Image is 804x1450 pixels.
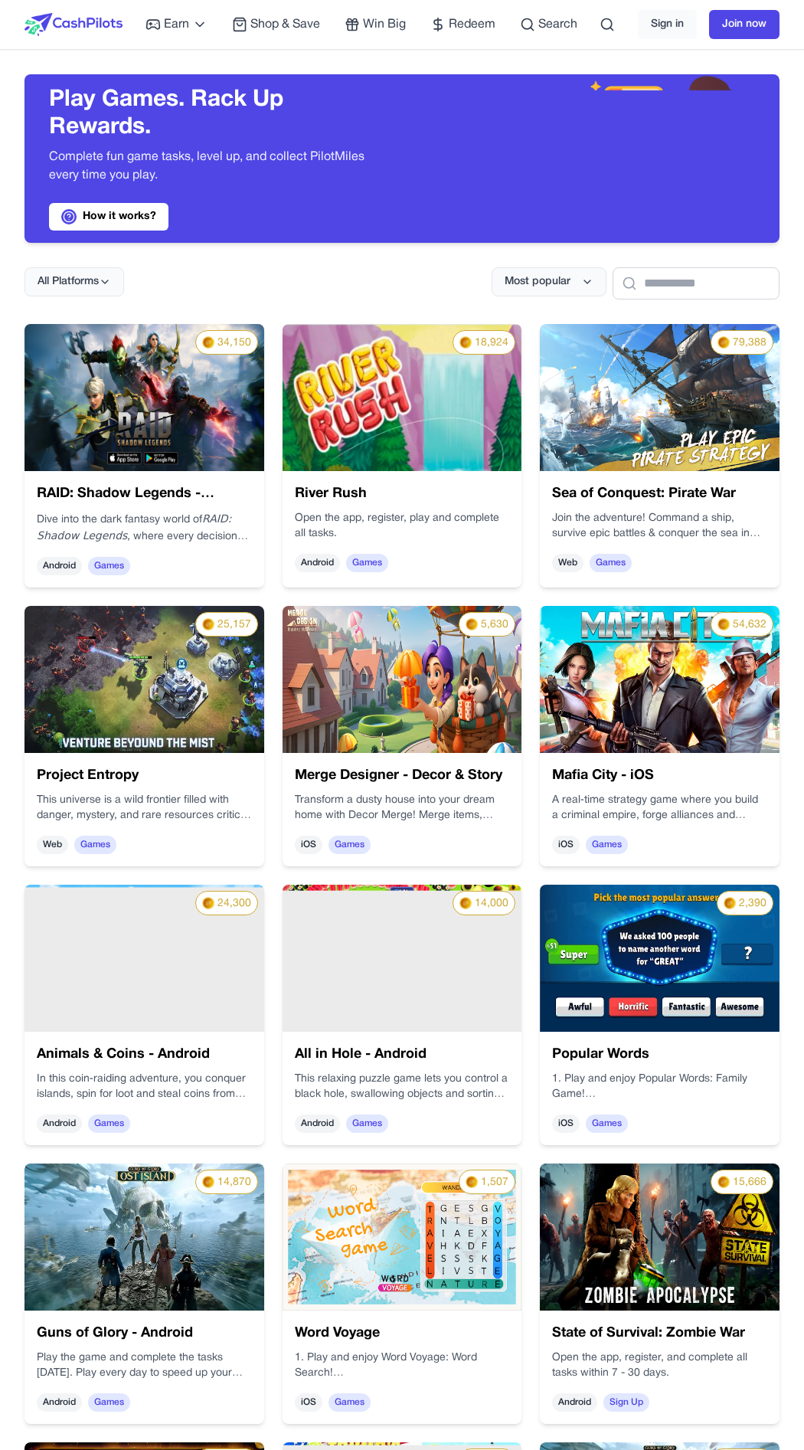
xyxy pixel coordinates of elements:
span: 5,630 [481,617,508,633]
img: PMs [459,336,472,349]
h3: RAID: Shadow Legends - Android [37,483,252,505]
img: cd3c5e61-d88c-4c75-8e93-19b3db76cddd.webp [283,324,522,471]
img: bvG9Mljbd7JH.png [283,885,522,1032]
span: iOS [295,836,322,854]
span: Games [346,554,388,572]
button: All Platforms [25,267,124,296]
span: 14,870 [217,1175,251,1190]
span: Games [586,1115,628,1133]
img: 1e684bf2-8f9d-4108-9317-d9ed0cf0d127.webp [25,606,264,753]
span: Games [586,836,628,854]
img: PMs [202,618,214,630]
span: Redeem [449,15,495,34]
span: 2,390 [739,896,766,912]
button: Most popular [492,267,606,296]
p: Join the adventure! Command a ship, survive epic battles & conquer the sea in this RPG strategy g... [552,511,767,542]
span: Android [37,557,82,575]
span: Most popular [505,274,570,290]
span: 18,924 [475,335,508,351]
h3: Play Games. Rack Up Rewards. [49,87,377,142]
p: A real‑time strategy game where you build a criminal empire, forge alliances and outsmart rival g... [552,793,767,823]
span: Games [328,836,371,854]
h3: Popular Words [552,1044,767,1065]
a: Win Big [345,15,406,34]
img: CashPilots Logo [25,13,123,36]
span: Games [88,1393,130,1412]
img: 75fe42d1-c1a6-4a8c-8630-7b3dc285bdf3.jpg [540,324,779,471]
img: 8fc6d752-be43-4222-9a3c-4e96474dc3dd.webp [283,1164,522,1311]
img: PMs [459,897,472,909]
a: How it works? [49,203,168,231]
img: e7LpnxnaeNCM.png [25,885,264,1032]
a: Sign in [638,10,697,39]
span: Games [590,554,632,572]
a: Search [520,15,577,34]
p: This universe is a wild frontier filled with danger, mystery, and rare resources critical to huma... [37,793,252,823]
span: Android [295,1115,340,1133]
img: 04bc973c-1e3d-4b08-b3ce-e06b3d3c61b0.webp [540,885,779,1032]
span: 79,388 [733,335,766,351]
img: PMs [466,1176,478,1188]
a: Join now [709,10,779,39]
span: Web [552,554,583,572]
p: Dive into the dark fantasy world of , where every decision shapes your legendary journey. [37,511,252,545]
h3: All in Hole - Android [295,1044,510,1065]
span: Web [37,836,68,854]
img: PMs [717,618,730,630]
h3: Animals & Coins - Android [37,1044,252,1065]
a: Redeem [430,15,495,34]
a: Earn [145,15,208,34]
h3: Merge Designer - Decor & Story [295,765,510,787]
span: Shop & Save [250,15,320,34]
span: iOS [552,1115,580,1133]
img: PMs [202,336,214,349]
p: Open the app, register, and complete all tasks within 7 - 30 days. [552,1350,767,1381]
span: Games [74,836,116,854]
span: 24,300 [217,896,251,912]
span: Games [328,1393,371,1412]
h3: Guns of Glory - Android [37,1323,252,1344]
span: 15,666 [733,1175,766,1190]
p: 1. Play and enjoy Popular Words: Family Game! [552,1072,767,1102]
p: In this coin‑raiding adventure, you conquer islands, spin for loot and steal coins from friends t... [37,1072,252,1102]
img: PMs [717,336,730,349]
h3: Mafia City - iOS [552,765,767,787]
h3: Project Entropy [37,765,252,787]
span: Games [88,557,130,575]
div: Open the app, register, play and complete all tasks. [295,511,510,542]
p: Complete fun game tasks, level up, and collect PilotMiles every time you play. [49,148,377,185]
p: Play the game and complete the tasks [DATE]. Play every day to speed up your progress significantly! [37,1350,252,1381]
img: PMs [717,1176,730,1188]
span: iOS [295,1393,322,1412]
h3: State of Survival: Zombie War [552,1323,767,1344]
span: 1,507 [481,1175,508,1190]
span: iOS [552,836,580,854]
img: PMs [202,1176,214,1188]
span: Android [37,1115,82,1133]
img: caa199af-03bc-4182-9ae6-59ca21a1916d.webp [540,1164,779,1311]
a: Shop & Save [232,15,320,34]
h3: Word Voyage [295,1323,510,1344]
span: Win Big [363,15,406,34]
h3: Sea of Conquest: Pirate War [552,483,767,505]
img: PMs [466,618,478,630]
span: Games [88,1115,130,1133]
span: Games [346,1115,388,1133]
span: All Platforms [38,274,99,290]
span: 14,000 [475,896,508,912]
p: This relaxing puzzle game lets you control a black hole, swallowing objects and sorting them to c... [295,1072,510,1102]
img: Header decoration [402,74,779,243]
img: nRLw6yM7nDBu.webp [25,324,264,471]
img: PMs [202,897,214,909]
img: 46a43527-fab0-49c9-8ed1-17a9e39951a8.jpeg [283,606,522,753]
span: Android [552,1393,597,1412]
span: Android [295,554,340,572]
span: Android [37,1393,82,1412]
span: Search [538,15,577,34]
span: 25,157 [217,617,251,633]
span: Earn [164,15,189,34]
img: 02525b06-a758-404a-951d-ee6e13429620.webp [25,1164,264,1311]
img: 458eefe5-aead-4420-8b58-6e94704f1244.jpg [540,606,779,753]
h3: River Rush [295,483,510,505]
